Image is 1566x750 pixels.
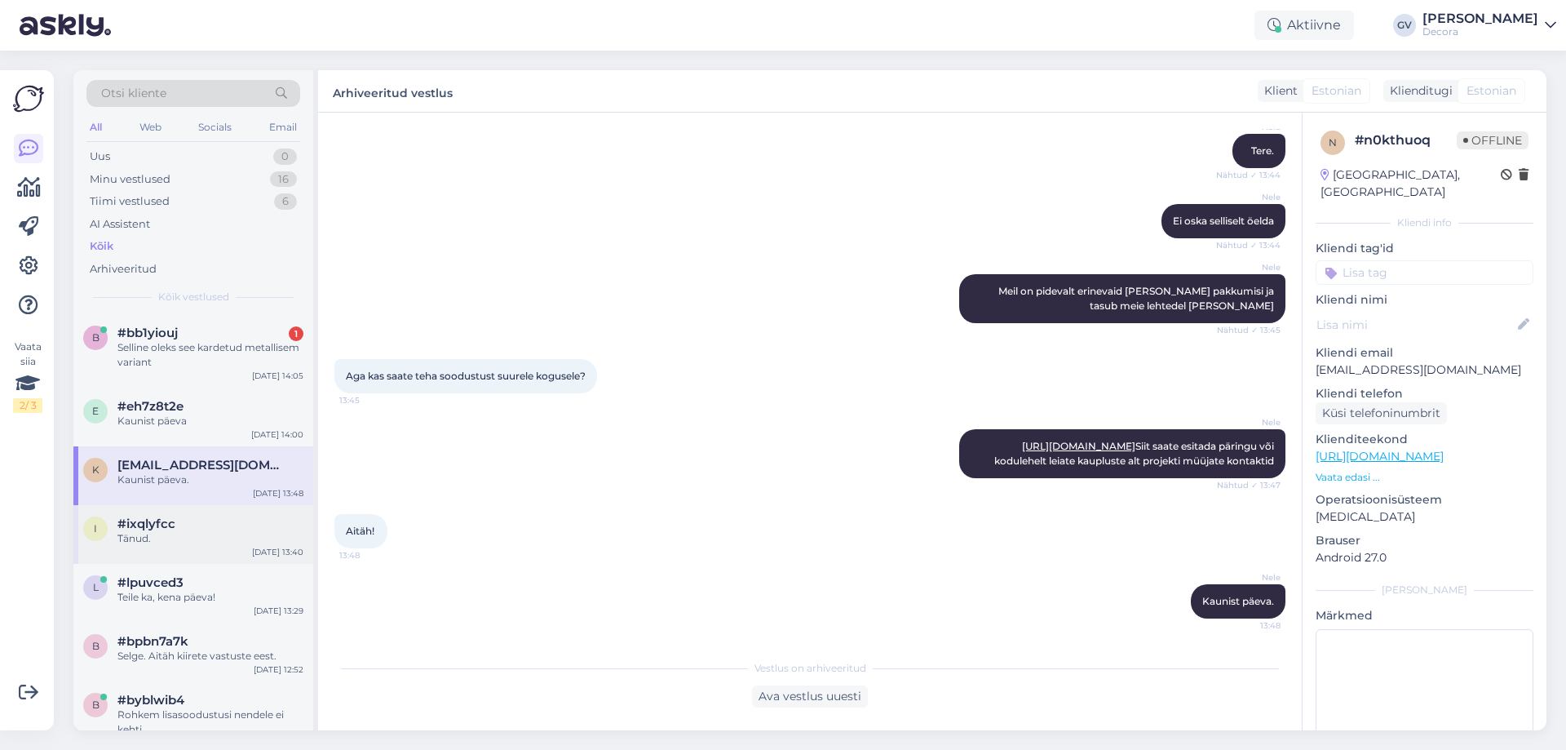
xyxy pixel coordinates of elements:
[1320,166,1501,201] div: [GEOGRAPHIC_DATA], [GEOGRAPHIC_DATA]
[998,285,1276,312] span: Meil on pidevalt erinevaid [PERSON_NAME] pakkumisi ja tasub meie lehtedel [PERSON_NAME]
[1219,261,1281,273] span: Nele
[1329,136,1337,149] span: n
[754,661,866,676] span: Vestlus on arhiveeritud
[1316,291,1533,308] p: Kliendi nimi
[274,193,297,210] div: 6
[117,414,303,428] div: Kaunist päeva
[158,290,229,304] span: Kõik vestlused
[1216,239,1281,251] span: Nähtud ✓ 13:44
[251,428,303,441] div: [DATE] 14:00
[994,440,1276,467] span: Siit saate esitada päringu või kodulehelt leiate kaupluste alt projekti müüjate kontaktid
[13,398,42,413] div: 2 / 3
[92,640,100,652] span: b
[90,149,110,165] div: Uus
[339,549,400,561] span: 13:48
[1219,416,1281,428] span: Nele
[253,487,303,499] div: [DATE] 13:48
[1316,385,1533,402] p: Kliendi telefon
[1383,82,1453,100] div: Klienditugi
[270,171,297,188] div: 16
[90,261,157,277] div: Arhiveeritud
[333,80,453,102] label: Arhiveeritud vestlus
[94,522,97,535] span: i
[1312,82,1361,100] span: Estonian
[92,699,100,711] span: b
[252,546,303,558] div: [DATE] 13:40
[1316,260,1533,285] input: Lisa tag
[1422,12,1538,25] div: [PERSON_NAME]
[1202,595,1274,607] span: Kaunist päeva.
[1173,215,1274,227] span: Ei oska selliselt öelda
[1254,11,1354,40] div: Aktiivne
[195,117,235,138] div: Socials
[117,649,303,663] div: Selge. Aitäh kiirete vastuste eest.
[90,171,170,188] div: Minu vestlused
[117,399,184,414] span: #eh7z8t2e
[1316,362,1533,379] p: [EMAIL_ADDRESS][DOMAIN_NAME]
[1316,240,1533,257] p: Kliendi tag'id
[92,405,99,417] span: e
[254,663,303,676] div: [DATE] 12:52
[1251,144,1274,157] span: Tere.
[1316,316,1515,334] input: Lisa nimi
[117,531,303,546] div: Tänud.
[1316,583,1533,597] div: [PERSON_NAME]
[1466,82,1516,100] span: Estonian
[93,581,99,593] span: l
[117,326,178,340] span: #bb1yiouj
[1316,431,1533,448] p: Klienditeekond
[289,326,303,341] div: 1
[1316,344,1533,362] p: Kliendi email
[13,83,44,114] img: Askly Logo
[1316,402,1447,424] div: Küsi telefoninumbrit
[92,464,100,476] span: K
[266,117,300,138] div: Email
[346,525,374,537] span: Aitäh!
[1316,449,1444,464] a: [URL][DOMAIN_NAME]
[1316,532,1533,549] p: Brauser
[101,85,166,102] span: Otsi kliente
[1316,549,1533,566] p: Android 27.0
[752,686,868,708] div: Ava vestlus uuesti
[339,394,400,406] span: 13:45
[252,370,303,382] div: [DATE] 14:05
[1219,571,1281,584] span: Nele
[117,590,303,605] div: Teile ka, kena päeva!
[117,517,175,531] span: #ixqlyfcc
[1316,491,1533,508] p: Operatsioonisüsteem
[1316,215,1533,230] div: Kliendi info
[1422,12,1556,38] a: [PERSON_NAME]Decora
[90,216,150,233] div: AI Assistent
[1217,479,1281,491] span: Nähtud ✓ 13:47
[254,605,303,617] div: [DATE] 13:29
[1355,131,1457,150] div: # n0kthuoq
[1316,508,1533,526] p: [MEDICAL_DATA]
[1216,169,1281,181] span: Nähtud ✓ 13:44
[117,473,303,487] div: Kaunist päeva.
[1217,324,1281,336] span: Nähtud ✓ 13:45
[1219,191,1281,203] span: Nele
[273,149,297,165] div: 0
[117,708,303,737] div: Rohkem lisasoodustusi nendele ei kehti.
[1022,440,1135,452] a: [URL][DOMAIN_NAME]
[136,117,165,138] div: Web
[90,238,113,255] div: Kõik
[117,575,184,590] span: #lpuvced3
[117,693,184,708] span: #byblwib4
[1219,619,1281,632] span: 13:48
[1258,82,1298,100] div: Klient
[1422,25,1538,38] div: Decora
[117,458,287,473] span: Kertu8725@gmail.com
[92,331,100,344] span: b
[1393,14,1416,37] div: GV
[1316,607,1533,624] p: Märkmed
[1316,470,1533,485] p: Vaata edasi ...
[13,339,42,413] div: Vaata siia
[1457,131,1528,149] span: Offline
[117,634,188,649] span: #bpbn7a7k
[86,117,105,138] div: All
[117,340,303,370] div: Selline oleks see kardetud metallisem variant
[90,193,170,210] div: Tiimi vestlused
[346,370,586,382] span: Aga kas saate teha soodustust suurele kogusele?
